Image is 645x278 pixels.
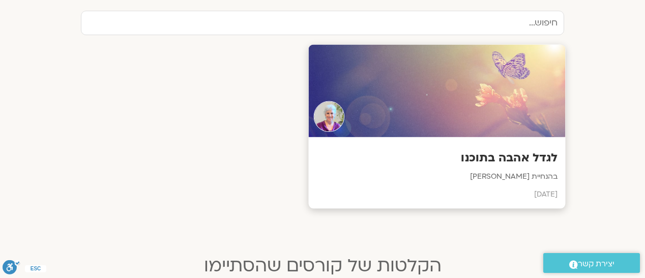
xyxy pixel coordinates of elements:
[316,171,558,183] p: בהנחיית [PERSON_NAME]
[316,188,558,201] p: [DATE]
[86,256,559,276] h2: הקלטות של קורסים שהסתיימו
[81,11,564,35] input: חיפוש...
[578,257,614,271] span: יצירת קשר
[314,101,345,132] img: Teacher
[81,45,564,208] a: Teacherלגדל אהבה בתוכנובהנחיית [PERSON_NAME][DATE]
[543,253,640,273] a: יצירת קשר
[316,150,558,166] h3: לגדל אהבה בתוכנו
